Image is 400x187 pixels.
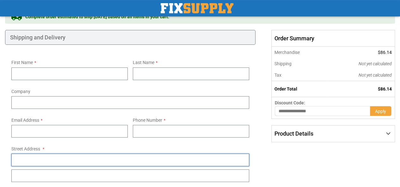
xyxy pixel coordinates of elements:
span: Discount Code: [275,100,305,105]
th: Tax [272,69,326,81]
span: Email Address [11,118,39,123]
span: Street Address [11,146,40,151]
span: Complete order estimated to ship [DATE] based on all items in your cart. [25,14,169,20]
span: Product Details [274,130,313,137]
th: Merchandise [272,47,326,58]
button: Apply [370,106,391,116]
strong: Order Total [274,86,297,91]
span: Apply [375,109,386,114]
span: Order Summary [271,30,395,47]
span: $86.14 [378,50,392,55]
span: Shipping [274,61,292,66]
img: Fix Industrial Supply [161,3,233,13]
span: $86.14 [378,86,392,91]
span: Phone Number [133,118,162,123]
span: Last Name [133,60,154,65]
span: Not yet calculated [359,73,392,78]
a: store logo [161,3,233,13]
span: Company [11,89,30,94]
span: First Name [11,60,33,65]
span: Not yet calculated [359,61,392,66]
div: Shipping and Delivery [5,30,255,45]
